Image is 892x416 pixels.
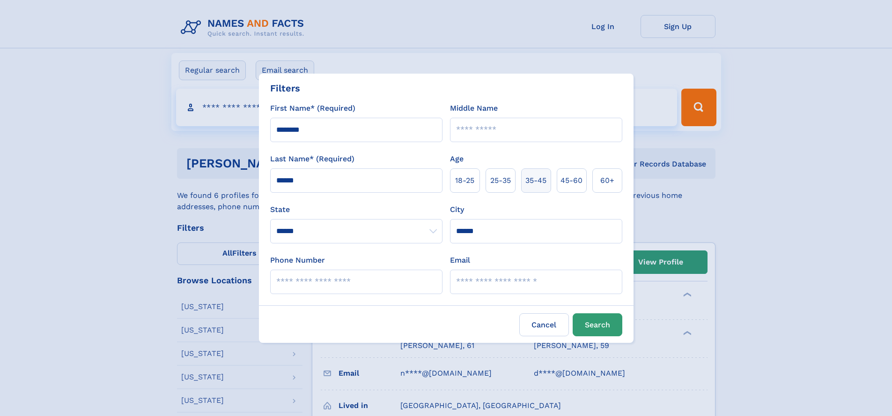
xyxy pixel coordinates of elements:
[600,175,614,186] span: 60+
[450,255,470,266] label: Email
[450,103,498,114] label: Middle Name
[490,175,511,186] span: 25‑35
[519,313,569,336] label: Cancel
[455,175,474,186] span: 18‑25
[270,204,442,215] label: State
[270,255,325,266] label: Phone Number
[573,313,622,336] button: Search
[270,81,300,95] div: Filters
[270,153,354,165] label: Last Name* (Required)
[560,175,582,186] span: 45‑60
[270,103,355,114] label: First Name* (Required)
[450,153,464,165] label: Age
[525,175,546,186] span: 35‑45
[450,204,464,215] label: City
